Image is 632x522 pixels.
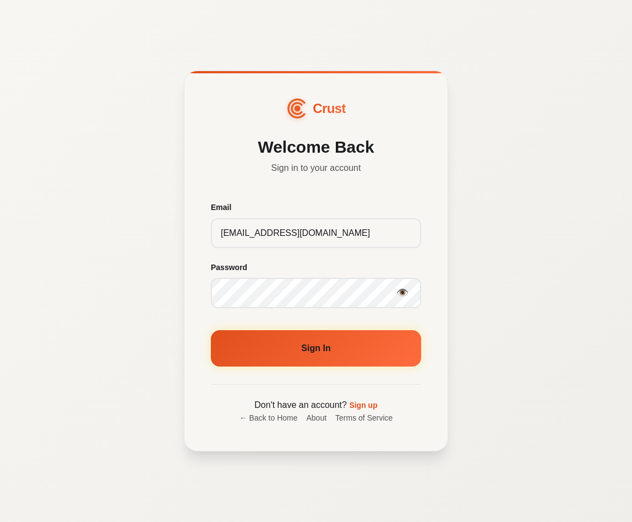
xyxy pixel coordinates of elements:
p: Sign in to your account [211,162,421,175]
span: Crust [313,98,346,119]
a: ← Back to Home [239,412,298,424]
label: Password [211,261,421,273]
a: Terms of Service [335,412,393,424]
button: Sign In [211,330,421,367]
button: Show password [393,283,412,303]
h2: Welcome Back [211,137,421,157]
p: Don't have an account? [211,398,421,412]
a: About [306,412,326,424]
label: Email [211,201,421,213]
a: Sign up [349,401,377,410]
img: CrustAI [285,96,309,121]
input: your@email.com [211,218,421,248]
